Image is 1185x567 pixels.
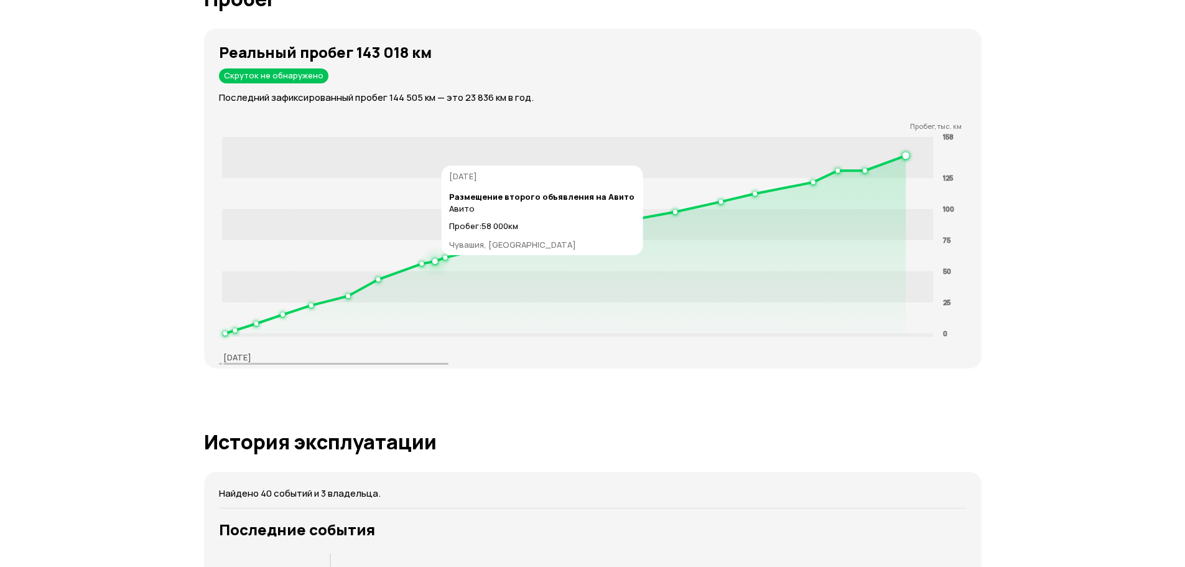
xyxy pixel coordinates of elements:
[219,91,982,105] p: Последний зафиксированный пробег 144 505 км — это 23 836 км в год.
[943,235,950,245] tspan: 75
[219,122,962,131] p: Пробег, тыс. км
[219,521,967,538] h3: Последние события
[943,173,953,182] tspan: 125
[219,42,432,62] strong: Реальный пробег 143 018 км
[943,266,951,276] tspan: 50
[219,68,328,83] div: Скруток не обнаружено
[943,329,947,338] tspan: 0
[223,352,251,363] p: [DATE]
[943,298,950,307] tspan: 25
[943,132,954,141] tspan: 158
[204,431,982,453] h1: История эксплуатации
[943,204,954,213] tspan: 100
[219,487,967,500] p: Найдено 40 событий и 3 владельца.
